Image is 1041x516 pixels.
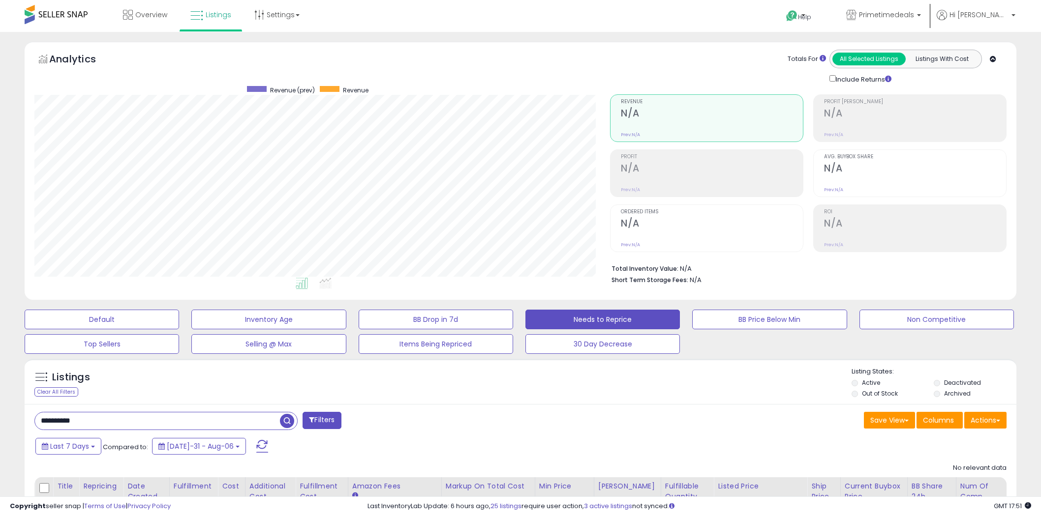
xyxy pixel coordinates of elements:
a: Hi [PERSON_NAME] [937,10,1015,32]
span: Avg. Buybox Share [824,154,1006,160]
button: Non Competitive [859,310,1014,329]
div: Fulfillment Cost [300,481,344,502]
a: Help [778,2,830,32]
small: Prev: N/A [621,187,640,193]
p: Listing States: [852,367,1016,376]
a: 3 active listings [584,501,632,511]
strong: Copyright [10,501,46,511]
div: Clear All Filters [34,387,78,397]
span: 2025-08-14 17:51 GMT [994,501,1031,511]
span: Overview [135,10,167,20]
label: Deactivated [944,378,981,387]
h5: Listings [52,371,90,384]
span: Revenue [343,86,368,94]
li: N/A [612,262,999,274]
span: Ordered Items [621,209,803,215]
button: Last 7 Days [35,438,101,455]
button: Inventory Age [191,310,346,329]
button: 30 Day Decrease [525,334,680,354]
button: All Selected Listings [832,53,906,65]
div: Fulfillable Quantity [665,481,710,502]
span: Revenue (prev) [270,86,315,94]
button: Save View [864,412,915,429]
div: Title [57,481,75,491]
div: seller snap | | [10,502,171,511]
span: Profit [PERSON_NAME] [824,99,1006,105]
label: Archived [944,389,971,398]
button: Items Being Repriced [359,334,513,354]
div: Current Buybox Price [845,481,903,502]
span: Last 7 Days [50,441,89,451]
h2: N/A [824,218,1006,231]
div: Date Created [127,481,165,502]
span: Compared to: [103,442,148,452]
button: Columns [917,412,963,429]
button: Default [25,310,179,329]
button: Top Sellers [25,334,179,354]
div: Ship Price [811,481,836,502]
button: Actions [964,412,1007,429]
h2: N/A [621,218,803,231]
div: Repricing [83,481,119,491]
div: No relevant data [953,463,1007,473]
div: Amazon Fees [352,481,437,491]
a: Privacy Policy [127,501,171,511]
div: Totals For [788,55,826,64]
span: Revenue [621,99,803,105]
span: [DATE]-31 - Aug-06 [167,441,234,451]
h2: N/A [621,163,803,176]
label: Active [862,378,880,387]
div: [PERSON_NAME] [598,481,657,491]
div: BB Share 24h. [912,481,952,502]
span: N/A [690,275,702,285]
span: ROI [824,209,1006,215]
div: Include Returns [822,73,903,85]
span: Primetimedeals [859,10,914,20]
b: Total Inventory Value: [612,264,678,273]
small: Prev: N/A [824,187,843,193]
div: Min Price [539,481,590,491]
div: Fulfillment [174,481,214,491]
div: Markup on Total Cost [446,481,531,491]
div: Num of Comp. [960,481,1002,502]
a: 25 listings [490,501,521,511]
button: Needs to Reprice [525,310,680,329]
small: Prev: N/A [824,132,843,138]
small: Prev: N/A [621,242,640,248]
h5: Analytics [49,52,115,68]
button: Listings With Cost [905,53,979,65]
b: Short Term Storage Fees: [612,276,688,284]
button: Selling @ Max [191,334,346,354]
span: Profit [621,154,803,160]
h2: N/A [824,108,1006,121]
button: BB Price Below Min [692,310,847,329]
h2: N/A [621,108,803,121]
div: Additional Cost [249,481,291,502]
i: Get Help [786,10,798,22]
button: Filters [303,412,341,429]
div: Cost [222,481,241,491]
button: [DATE]-31 - Aug-06 [152,438,246,455]
span: Help [798,13,811,21]
div: Listed Price [718,481,803,491]
label: Out of Stock [862,389,898,398]
span: Hi [PERSON_NAME] [949,10,1009,20]
span: Columns [923,415,954,425]
button: BB Drop in 7d [359,310,513,329]
h2: N/A [824,163,1006,176]
a: Terms of Use [84,501,126,511]
div: Last InventoryLab Update: 6 hours ago, require user action, not synced. [367,502,1031,511]
small: Prev: N/A [824,242,843,248]
small: Prev: N/A [621,132,640,138]
span: Listings [206,10,231,20]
